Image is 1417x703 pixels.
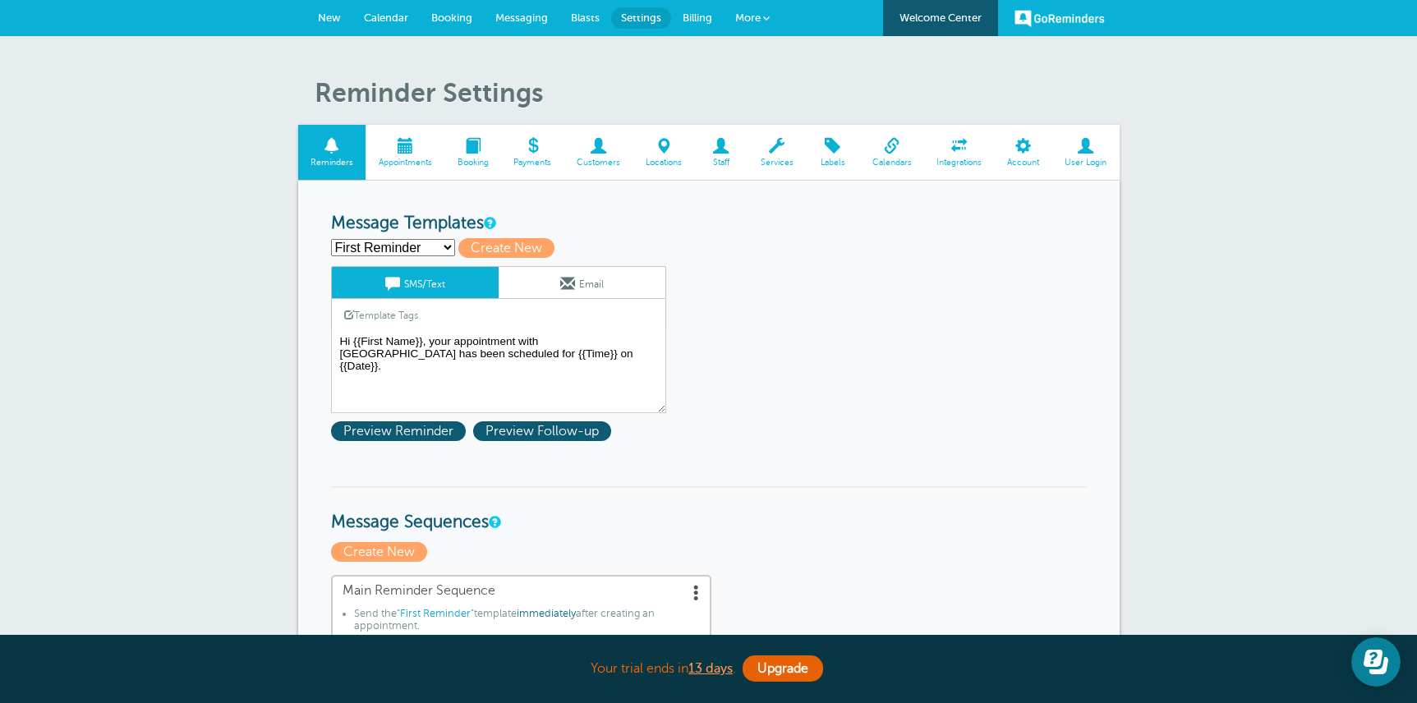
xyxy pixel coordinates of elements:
span: Preview Reminder [331,421,466,441]
span: immediately [517,608,576,619]
a: Message Sequences allow you to setup multiple reminder schedules that can use different Message T... [489,517,499,527]
a: Account [995,125,1052,180]
span: Blasts [571,11,600,24]
a: Template Tags [332,299,430,331]
span: User Login [1060,158,1111,168]
span: Messaging [495,11,548,24]
span: Appointments [374,158,436,168]
a: Customers [564,125,633,180]
a: Create New [458,241,562,255]
span: Reminders [306,158,358,168]
a: Locations [633,125,695,180]
span: Customers [573,158,625,168]
a: Booking [444,125,501,180]
a: Calendars [859,125,924,180]
textarea: Hi {{First Name}}, your appointment with [GEOGRAPHIC_DATA] has been scheduled for {{Time}} on {{D... [331,331,666,413]
a: Integrations [924,125,995,180]
a: Main Reminder Sequence Send the"First Reminder"templateimmediatelyafter creating an appointment.S... [331,575,711,682]
span: More [735,11,761,24]
span: Integrations [932,158,987,168]
a: 13 days [688,661,733,676]
div: Your trial ends in . [298,651,1120,687]
span: Locations [642,158,687,168]
span: Create New [331,542,427,562]
a: SMS/Text [332,267,499,298]
a: This is the wording for your reminder and follow-up messages. You can create multiple templates i... [484,218,494,228]
span: Payments [509,158,556,168]
span: Booking [431,11,472,24]
span: Services [756,158,798,168]
span: "First Reminder" [397,608,474,619]
span: Labels [814,158,851,168]
span: Booking [453,158,493,168]
span: Account [1003,158,1044,168]
span: Staff [702,158,739,168]
a: Labels [806,125,859,180]
a: Upgrade [743,655,823,682]
span: New [318,11,341,24]
a: Preview Reminder [331,424,473,439]
h3: Message Sequences [331,486,1087,533]
span: Billing [683,11,712,24]
h1: Reminder Settings [315,77,1120,108]
a: Preview Follow-up [473,424,615,439]
a: Email [499,267,665,298]
a: User Login [1052,125,1120,180]
span: Calendar [364,11,408,24]
a: Services [748,125,806,180]
iframe: Resource center [1351,637,1401,687]
span: Preview Follow-up [473,421,611,441]
span: Create New [458,238,554,258]
a: Payments [501,125,564,180]
li: Send the template after creating an appointment. [354,608,700,638]
a: Appointments [366,125,444,180]
a: Create New [331,544,431,559]
a: Staff [694,125,748,180]
span: Calendars [867,158,916,168]
span: Main Reminder Sequence [343,583,700,599]
h3: Message Templates [331,214,1087,234]
a: Settings [611,7,671,29]
span: Settings [621,11,661,24]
